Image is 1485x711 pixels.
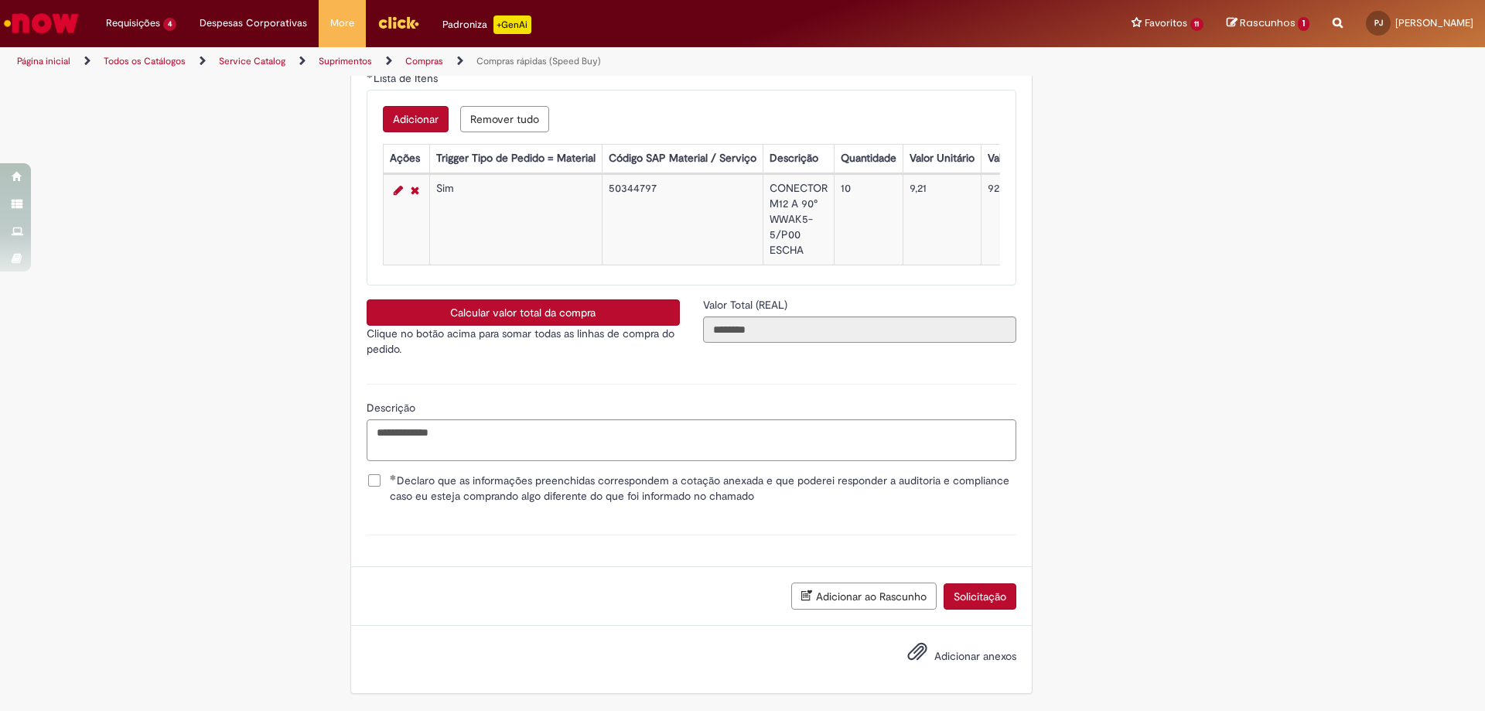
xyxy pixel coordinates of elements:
[703,298,790,312] span: Somente leitura - Valor Total (REAL)
[367,72,374,78] span: Obrigatório Preenchido
[367,299,680,326] button: Calcular valor total da compra
[442,15,531,34] div: Padroniza
[200,15,307,31] span: Despesas Corporativas
[330,15,354,31] span: More
[17,55,70,67] a: Página inicial
[106,15,160,31] span: Requisições
[1145,15,1187,31] span: Favoritos
[981,175,1080,265] td: 92,10
[1190,18,1204,31] span: 11
[703,316,1016,343] input: Valor Total (REAL)
[1374,18,1383,28] span: PJ
[981,145,1080,173] th: Valor Total Moeda
[2,8,81,39] img: ServiceNow
[791,583,937,610] button: Adicionar ao Rascunho
[1240,15,1296,30] span: Rascunhos
[493,15,531,34] p: +GenAi
[390,474,397,480] span: Obrigatório Preenchido
[763,145,834,173] th: Descrição
[834,145,903,173] th: Quantidade
[219,55,285,67] a: Service Catalog
[476,55,601,67] a: Compras rápidas (Speed Buy)
[407,181,423,200] a: Remover linha 1
[934,649,1016,663] span: Adicionar anexos
[367,326,680,357] p: Clique no botão acima para somar todas as linhas de compra do pedido.
[319,55,372,67] a: Suprimentos
[763,175,834,265] td: CONECTOR M12 A 90° WWAK5-5/P00 ESCHA
[460,106,549,132] button: Remove all rows for Lista de Itens
[383,145,429,173] th: Ações
[1298,17,1309,31] span: 1
[405,55,443,67] a: Compras
[429,145,602,173] th: Trigger Tipo de Pedido = Material
[1227,16,1309,31] a: Rascunhos
[390,473,1016,504] span: Declaro que as informações preenchidas correspondem a cotação anexada e que poderei responder a a...
[12,47,978,76] ul: Trilhas de página
[163,18,176,31] span: 4
[429,175,602,265] td: Sim
[944,583,1016,610] button: Solicitação
[367,401,418,415] span: Descrição
[367,419,1016,461] textarea: Descrição
[374,71,441,85] span: Lista de Itens
[104,55,186,67] a: Todos os Catálogos
[903,145,981,173] th: Valor Unitário
[903,638,931,673] button: Adicionar anexos
[602,175,763,265] td: 50344797
[1395,16,1473,29] span: [PERSON_NAME]
[383,106,449,132] button: Add a row for Lista de Itens
[703,297,790,313] label: Somente leitura - Valor Total (REAL)
[602,145,763,173] th: Código SAP Material / Serviço
[377,11,419,34] img: click_logo_yellow_360x200.png
[903,175,981,265] td: 9,21
[390,181,407,200] a: Editar Linha 1
[834,175,903,265] td: 10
